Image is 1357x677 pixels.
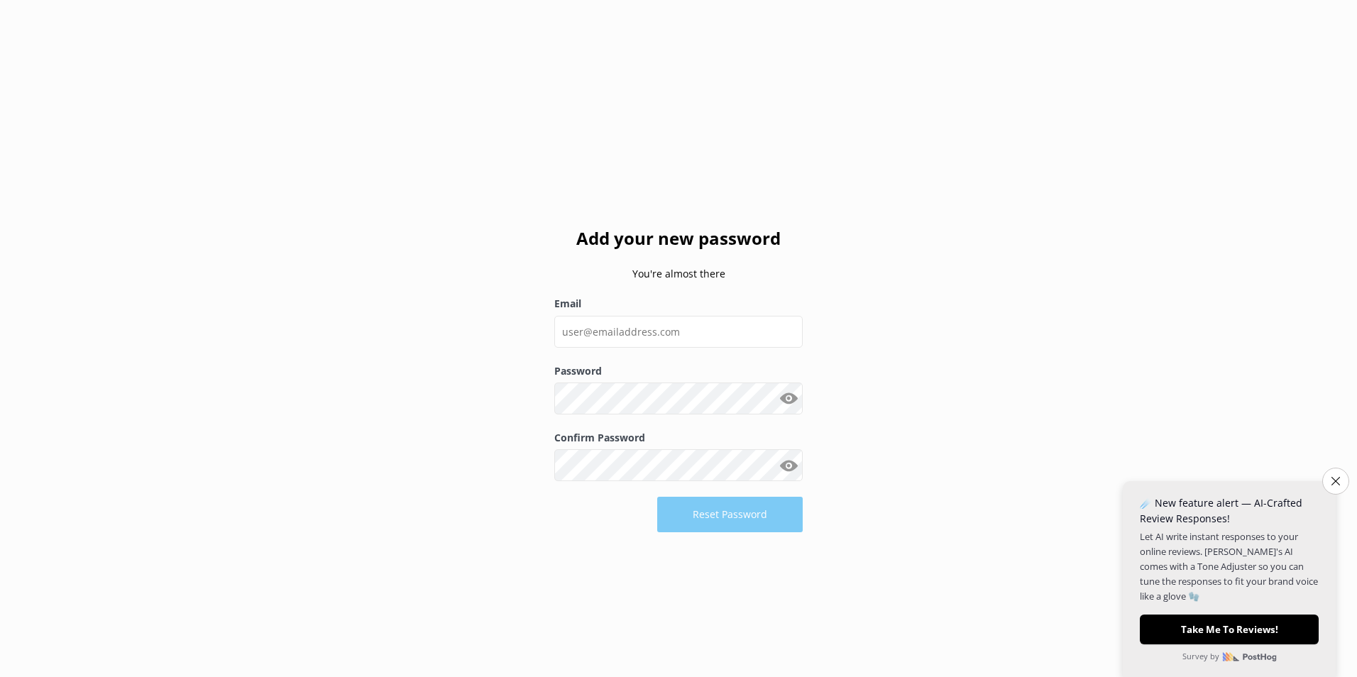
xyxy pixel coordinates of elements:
label: Email [554,296,803,312]
p: You're almost there [554,266,803,282]
input: user@emailaddress.com [554,316,803,348]
h2: Add your new password [554,225,803,252]
label: Password [554,363,803,379]
label: Confirm Password [554,430,803,446]
button: Show password [774,385,803,413]
button: Show password [774,451,803,480]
